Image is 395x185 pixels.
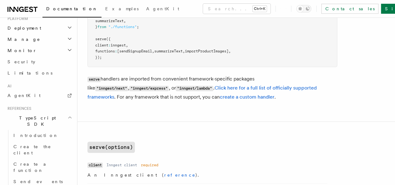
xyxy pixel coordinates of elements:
[137,25,139,29] span: ;
[11,141,73,158] a: Create the client
[220,94,274,100] a: create a custom handler
[5,16,28,21] span: Platform
[5,56,73,67] a: Security
[13,162,51,173] span: Create a function
[95,55,102,60] span: });
[101,2,142,17] a: Examples
[321,4,378,14] a: Contact sales
[124,19,126,23] span: ,
[154,49,183,53] span: summarizeText
[126,43,128,47] span: ,
[95,86,128,91] code: "inngest/next"
[229,49,231,53] span: ,
[11,158,73,176] a: Create a function
[5,84,12,89] span: AI
[183,49,185,53] span: ,
[5,67,73,79] a: Limitations
[108,43,111,47] span: :
[87,77,101,82] code: serve
[13,179,63,184] span: Send events
[5,36,40,42] span: Manage
[146,6,179,11] span: AgentKit
[87,75,337,101] p: handlers are imported from convenient framework-specific packages like , , or . . For any framewo...
[5,47,37,54] span: Monitor
[141,163,158,168] dd: required
[111,43,126,47] span: inngest
[7,71,52,75] span: Limitations
[97,25,106,29] span: from
[95,19,124,23] span: summarizeText
[11,130,73,141] a: Introduction
[129,86,169,91] code: "inngest/express"
[5,90,73,101] a: AgentKit
[7,59,35,64] span: Security
[7,93,41,98] span: AgentKit
[5,34,73,45] button: Manage
[296,5,311,12] button: Toggle dark mode
[203,4,270,14] button: Search...Ctrl+K
[5,112,73,130] button: TypeScript SDK
[42,2,101,17] a: Documentation
[13,144,51,155] span: Create the client
[5,106,31,111] span: References
[253,6,267,12] kbd: Ctrl+K
[5,22,73,34] button: Deployment
[106,163,137,168] dd: Inngest client
[185,49,229,53] span: importProductImages]
[95,43,108,47] span: client
[117,49,152,53] span: [sendSignupEmail
[87,142,135,153] a: serve(options)
[5,115,67,127] span: TypeScript SDK
[95,49,115,53] span: functions
[142,2,183,17] a: AgentKit
[164,173,195,178] a: reference
[106,37,111,41] span: ({
[87,163,103,168] code: client
[176,86,213,91] code: "inngest/lambda"
[152,49,154,53] span: ,
[95,37,106,41] span: serve
[46,6,98,11] span: Documentation
[5,25,41,31] span: Deployment
[105,6,139,11] span: Examples
[108,25,137,29] span: "./functions"
[5,45,73,56] button: Monitor
[95,25,97,29] span: }
[13,133,58,138] span: Introduction
[115,49,117,53] span: :
[87,172,327,178] p: An Inngest client ( ).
